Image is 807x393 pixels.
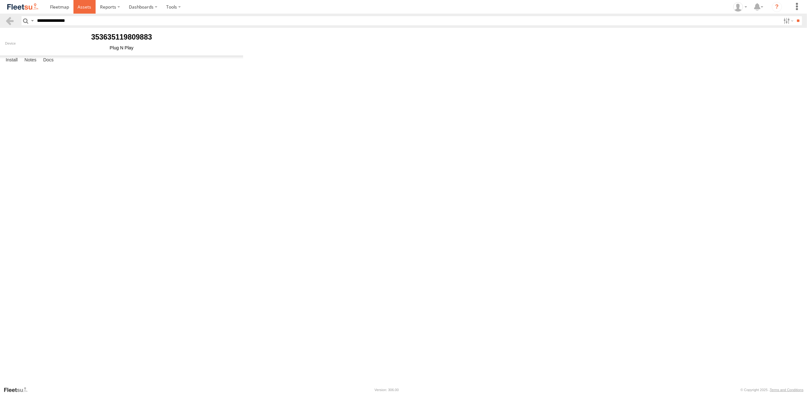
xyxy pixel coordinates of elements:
[781,16,795,25] label: Search Filter Options
[5,41,238,45] div: Device
[40,56,57,65] label: Docs
[3,56,21,65] label: Install
[741,388,804,392] div: © Copyright 2025 -
[5,16,14,25] a: Back to previous Page
[6,3,39,11] img: fleetsu-logo-horizontal.svg
[5,45,238,50] div: Plug N Play
[375,388,399,392] div: Version: 306.00
[21,56,40,65] label: Notes
[770,388,804,392] a: Terms and Conditions
[91,33,152,41] b: 353635119809883
[731,2,749,12] div: Nizarudeen Shajahan
[30,16,35,25] label: Search Query
[772,2,782,12] i: ?
[3,387,33,393] a: Visit our Website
